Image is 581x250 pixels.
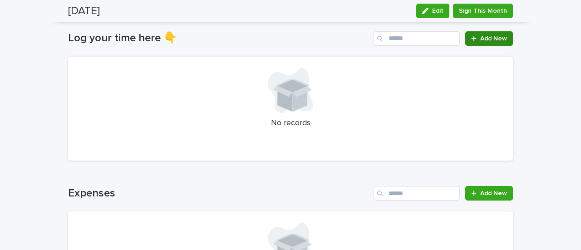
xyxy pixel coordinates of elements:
[374,186,460,201] input: Search
[459,6,507,15] span: Sign This Month
[79,118,502,128] p: No records
[432,8,443,14] span: Edit
[480,190,507,196] span: Add New
[416,4,449,18] button: Edit
[68,32,370,45] h1: Log your time here 👇
[68,187,370,200] h1: Expenses
[374,31,460,46] input: Search
[465,186,513,201] a: Add New
[480,35,507,42] span: Add New
[465,31,513,46] a: Add New
[68,5,100,18] h2: [DATE]
[453,4,513,18] button: Sign This Month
